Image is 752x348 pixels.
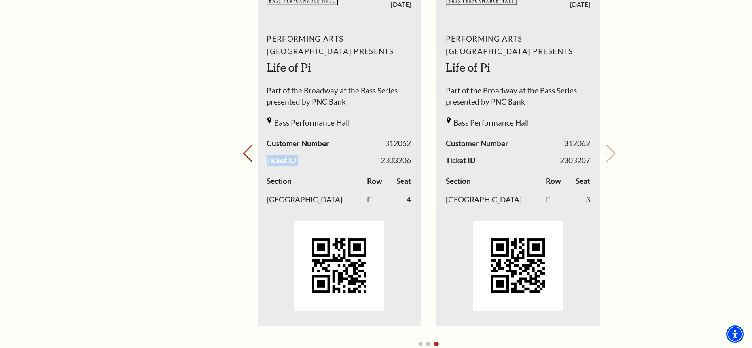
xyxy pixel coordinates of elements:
span: Part of the Broadway at the Bass Series presented by PNC Bank [446,85,590,112]
span: Performing Arts [GEOGRAPHIC_DATA] Presents [267,32,411,58]
label: Row [546,175,561,187]
button: Previous slide [242,145,252,162]
label: Section [267,175,292,187]
span: Part of the Broadway at the Bass Series presented by PNC Bank [267,85,411,112]
label: Seat [576,175,590,187]
button: Next slide [605,145,616,162]
td: 4 [392,190,411,209]
span: Customer Number [267,138,329,149]
label: Seat [396,175,411,187]
span: 2303207 [560,155,590,166]
span: Ticket ID [267,155,296,166]
span: 312062 [564,138,590,149]
button: Go to slide 1 [418,342,423,346]
h2: Life of Pi [267,60,411,76]
span: Ticket ID [446,155,475,166]
label: Section [446,175,471,187]
td: 3 [571,190,590,209]
button: Go to slide 2 [426,342,431,346]
label: Row [367,175,382,187]
span: Bass Performance Hall [453,117,529,129]
span: 312062 [385,138,411,149]
td: F [546,190,571,209]
span: 2303206 [381,155,411,166]
h2: Life of Pi [446,60,590,76]
div: Accessibility Menu [726,325,744,343]
span: Customer Number [446,138,508,149]
td: [GEOGRAPHIC_DATA] [267,190,367,209]
td: [GEOGRAPHIC_DATA] [446,190,546,209]
span: Performing Arts [GEOGRAPHIC_DATA] Presents [446,32,590,58]
button: Go to slide 3 [434,342,439,346]
td: F [367,190,392,209]
span: Bass Performance Hall [274,117,350,129]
